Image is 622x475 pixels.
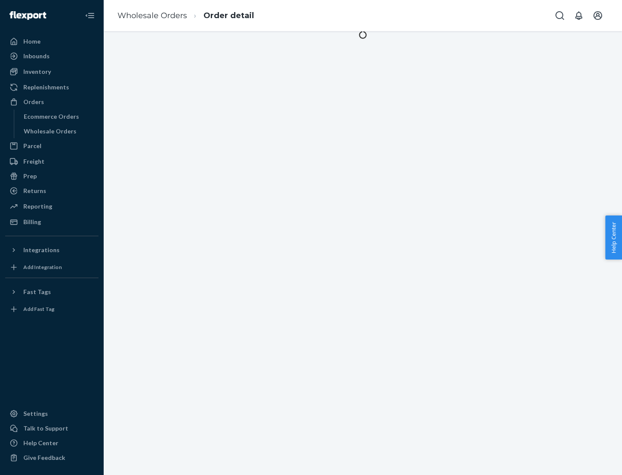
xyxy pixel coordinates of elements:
[5,65,98,79] a: Inventory
[203,11,254,20] a: Order detail
[24,112,79,121] div: Ecommerce Orders
[23,202,52,211] div: Reporting
[23,187,46,195] div: Returns
[5,199,98,213] a: Reporting
[551,7,568,24] button: Open Search Box
[23,409,48,418] div: Settings
[5,285,98,299] button: Fast Tags
[5,35,98,48] a: Home
[23,218,41,226] div: Billing
[23,424,68,433] div: Talk to Support
[10,11,46,20] img: Flexport logo
[23,305,54,313] div: Add Fast Tag
[570,7,587,24] button: Open notifications
[589,7,606,24] button: Open account menu
[23,52,50,60] div: Inbounds
[24,127,76,136] div: Wholesale Orders
[5,139,98,153] a: Parcel
[5,95,98,109] a: Orders
[19,124,99,138] a: Wholesale Orders
[5,80,98,94] a: Replenishments
[5,155,98,168] a: Freight
[5,436,98,450] a: Help Center
[23,288,51,296] div: Fast Tags
[23,142,41,150] div: Parcel
[5,421,98,435] button: Talk to Support
[5,49,98,63] a: Inbounds
[5,260,98,274] a: Add Integration
[23,453,65,462] div: Give Feedback
[19,110,99,123] a: Ecommerce Orders
[23,67,51,76] div: Inventory
[5,169,98,183] a: Prep
[23,263,62,271] div: Add Integration
[5,451,98,465] button: Give Feedback
[5,215,98,229] a: Billing
[5,243,98,257] button: Integrations
[23,83,69,92] div: Replenishments
[23,246,60,254] div: Integrations
[111,3,261,28] ol: breadcrumbs
[23,172,37,180] div: Prep
[605,215,622,260] button: Help Center
[23,439,58,447] div: Help Center
[117,11,187,20] a: Wholesale Orders
[5,407,98,421] a: Settings
[81,7,98,24] button: Close Navigation
[23,157,44,166] div: Freight
[5,302,98,316] a: Add Fast Tag
[5,184,98,198] a: Returns
[23,37,41,46] div: Home
[23,98,44,106] div: Orders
